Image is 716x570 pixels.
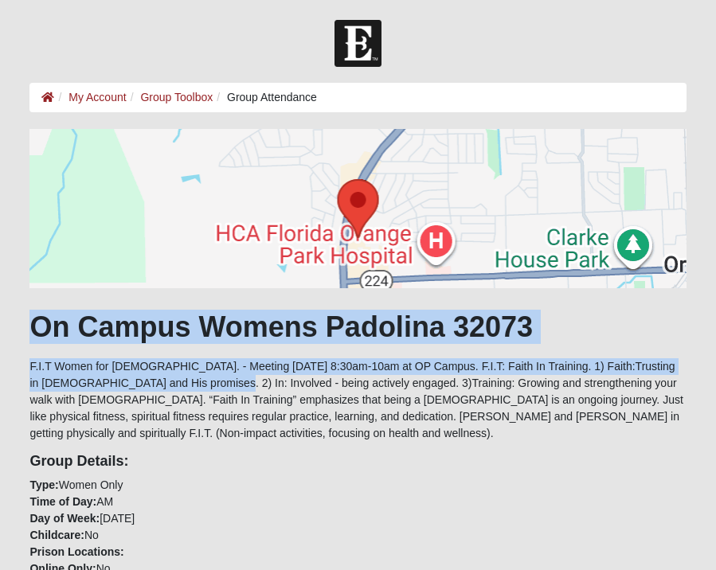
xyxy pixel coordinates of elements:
img: Church of Eleven22 Logo [335,20,381,67]
h1: On Campus Womens Padolina 32073 [29,310,686,344]
li: Group Attendance [213,89,317,106]
strong: Time of Day: [29,495,96,508]
strong: Type: [29,478,58,491]
strong: Day of Week: [29,512,100,525]
a: Group Toolbox [140,91,213,103]
a: My Account [68,91,126,103]
h4: Group Details: [29,453,686,470]
strong: Childcare: [29,529,84,541]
